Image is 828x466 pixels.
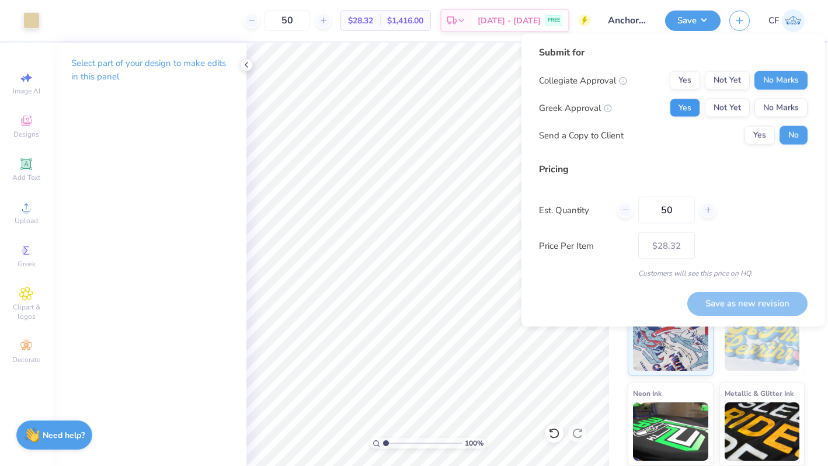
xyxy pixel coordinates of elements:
[744,126,775,145] button: Yes
[633,402,708,461] img: Neon Ink
[15,216,38,225] span: Upload
[12,355,40,364] span: Decorate
[539,268,808,279] div: Customers will see this price on HQ.
[539,203,608,217] label: Est. Quantity
[782,9,805,32] img: Cameryn Freeman
[43,430,85,441] strong: Need help?
[539,46,808,60] div: Submit for
[670,99,700,117] button: Yes
[638,197,695,224] input: – –
[780,126,808,145] button: No
[754,99,808,117] button: No Marks
[633,312,708,371] img: Standard
[670,71,700,90] button: Yes
[725,387,794,399] span: Metallic & Glitter Ink
[6,302,47,321] span: Clipart & logos
[13,130,39,139] span: Designs
[665,11,721,31] button: Save
[725,312,800,371] img: Puff Ink
[265,10,310,31] input: – –
[71,57,228,84] p: Select part of your design to make edits in this panel
[539,101,612,114] div: Greek Approval
[599,9,656,32] input: Untitled Design
[12,173,40,182] span: Add Text
[768,14,779,27] span: CF
[539,128,624,142] div: Send a Copy to Client
[465,438,483,448] span: 100 %
[18,259,36,269] span: Greek
[705,99,750,117] button: Not Yet
[725,402,800,461] img: Metallic & Glitter Ink
[539,162,808,176] div: Pricing
[705,71,750,90] button: Not Yet
[478,15,541,27] span: [DATE] - [DATE]
[768,9,805,32] a: CF
[348,15,373,27] span: $28.32
[13,86,40,96] span: Image AI
[633,387,662,399] span: Neon Ink
[548,16,560,25] span: FREE
[754,71,808,90] button: No Marks
[539,239,629,252] label: Price Per Item
[387,15,423,27] span: $1,416.00
[539,74,627,87] div: Collegiate Approval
